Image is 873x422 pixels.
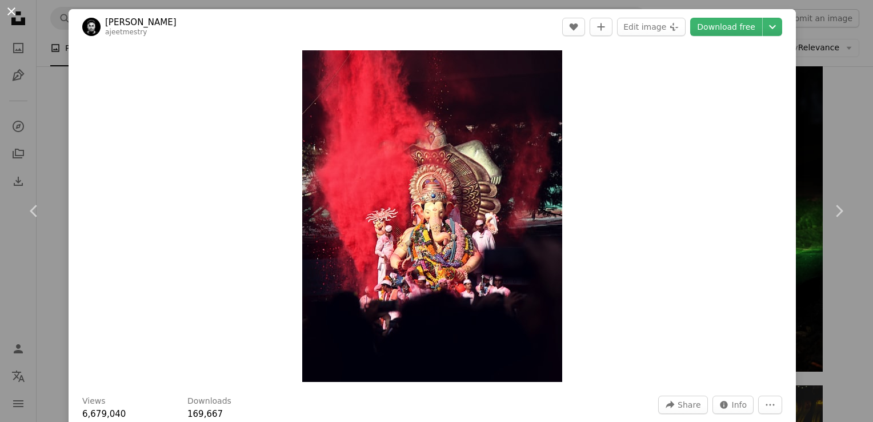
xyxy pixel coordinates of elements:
[658,396,707,414] button: Share this image
[302,50,562,382] button: Zoom in on this image
[617,18,686,36] button: Edit image
[105,17,177,28] a: [PERSON_NAME]
[732,396,747,413] span: Info
[187,409,223,419] span: 169,667
[763,18,782,36] button: Choose download size
[712,396,754,414] button: Stats about this image
[82,18,101,36] img: Go to Ajeet Mestry's profile
[82,409,126,419] span: 6,679,040
[302,50,562,382] img: Ganesha statue surrounded by people
[590,18,612,36] button: Add to Collection
[562,18,585,36] button: Like
[105,28,147,36] a: ajeetmestry
[758,396,782,414] button: More Actions
[187,396,231,407] h3: Downloads
[82,396,106,407] h3: Views
[678,396,700,413] span: Share
[690,18,762,36] a: Download free
[804,156,873,266] a: Next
